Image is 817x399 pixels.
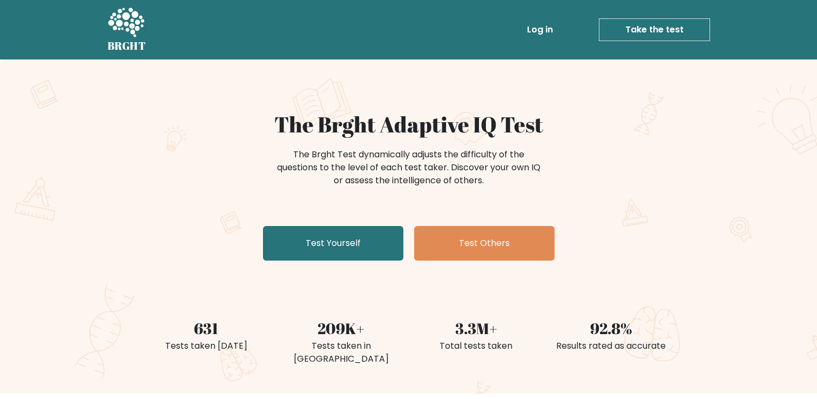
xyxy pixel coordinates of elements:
div: 209K+ [280,317,402,340]
a: Test Others [414,226,555,261]
div: Tests taken [DATE] [145,340,267,353]
h5: BRGHT [107,39,146,52]
div: Results rated as accurate [550,340,672,353]
div: 631 [145,317,267,340]
a: BRGHT [107,4,146,55]
h1: The Brght Adaptive IQ Test [145,111,672,137]
a: Test Yourself [263,226,403,261]
div: Tests taken in [GEOGRAPHIC_DATA] [280,340,402,365]
div: 3.3M+ [415,317,537,340]
a: Take the test [599,18,710,41]
a: Log in [523,19,557,41]
div: The Brght Test dynamically adjusts the difficulty of the questions to the level of each test take... [274,148,544,187]
div: Total tests taken [415,340,537,353]
div: 92.8% [550,317,672,340]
